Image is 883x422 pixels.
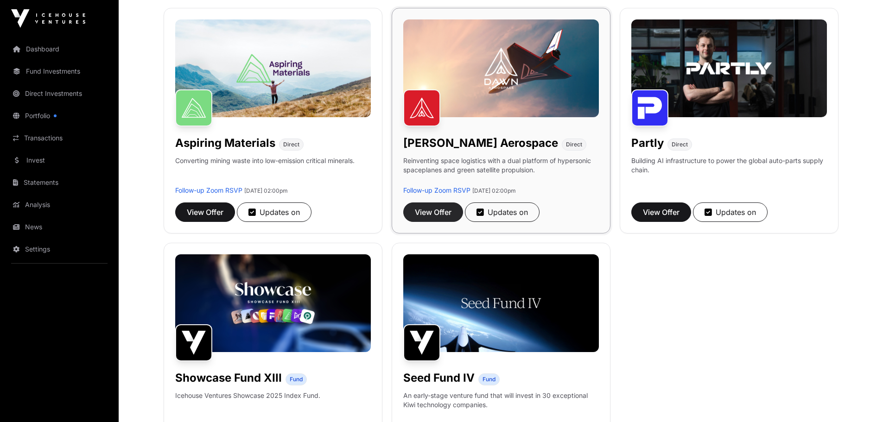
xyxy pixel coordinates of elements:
[248,207,300,218] div: Updates on
[175,186,242,194] a: Follow-up Zoom RSVP
[631,89,668,126] img: Partly
[631,19,827,117] img: Partly-Banner.jpg
[403,136,558,151] h1: [PERSON_NAME] Aerospace
[283,141,299,148] span: Direct
[403,19,599,117] img: Dawn-Banner.jpg
[403,156,599,186] p: Reinventing space logistics with a dual platform of hypersonic spaceplanes and green satellite pr...
[175,324,212,361] img: Showcase Fund XIII
[7,150,111,170] a: Invest
[693,202,768,222] button: Updates on
[631,136,664,151] h1: Partly
[7,61,111,82] a: Fund Investments
[403,186,470,194] a: Follow-up Zoom RSVP
[7,217,111,237] a: News
[11,9,85,28] img: Icehouse Ventures Logo
[175,371,282,385] h1: Showcase Fund XIII
[290,376,303,383] span: Fund
[175,156,355,186] p: Converting mining waste into low-emission critical minerals.
[7,195,111,215] a: Analysis
[175,202,235,222] button: View Offer
[837,378,883,422] iframe: Chat Widget
[472,187,516,194] span: [DATE] 02:00pm
[7,83,111,104] a: Direct Investments
[175,89,212,126] img: Aspiring Materials
[175,254,371,352] img: Showcase-Fund-Banner-1.jpg
[175,136,275,151] h1: Aspiring Materials
[566,141,582,148] span: Direct
[237,202,311,222] button: Updates on
[7,106,111,126] a: Portfolio
[403,324,440,361] img: Seed Fund IV
[244,187,288,194] span: [DATE] 02:00pm
[403,89,440,126] img: Dawn Aerospace
[672,141,688,148] span: Direct
[403,254,599,352] img: Seed-Fund-4_Banner.jpg
[403,391,599,409] p: An early-stage venture fund that will invest in 30 exceptional Kiwi technology companies.
[705,207,756,218] div: Updates on
[415,207,451,218] span: View Offer
[643,207,680,218] span: View Offer
[476,207,528,218] div: Updates on
[631,202,691,222] button: View Offer
[7,39,111,59] a: Dashboard
[175,391,320,400] p: Icehouse Ventures Showcase 2025 Index Fund.
[7,128,111,148] a: Transactions
[175,19,371,117] img: Aspiring-Banner.jpg
[631,156,827,186] p: Building AI infrastructure to power the global auto-parts supply chain.
[187,207,223,218] span: View Offer
[7,172,111,193] a: Statements
[403,371,475,385] h1: Seed Fund IV
[483,376,495,383] span: Fund
[465,202,540,222] button: Updates on
[403,202,463,222] button: View Offer
[7,239,111,259] a: Settings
